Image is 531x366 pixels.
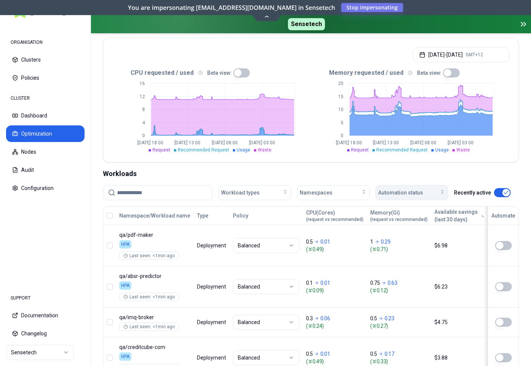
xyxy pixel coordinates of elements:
[434,354,493,361] div: $3.88
[338,107,343,112] tspan: 10
[320,238,330,246] p: 0.01
[370,208,428,223] button: Memory(Gi)(request vs recommended)
[178,147,229,153] span: Recommended Request
[495,353,512,362] button: HPA is enabled on CPU, only the other resource will be optimised.
[417,70,442,76] label: Beta view:
[6,144,85,160] button: Nodes
[306,287,363,294] span: ( 0.09 )
[495,282,512,291] button: HPA is enabled on CPU, only the other resource will be optimised.
[119,231,190,239] p: pdf-maker
[306,209,363,222] div: CPU(Cores)
[137,140,163,145] tspan: [DATE] 18:00
[174,140,200,145] tspan: [DATE] 13:00
[119,313,190,321] p: imq-broker
[119,343,190,351] p: creditcube-com
[6,69,85,86] button: Policies
[491,212,515,219] div: Automate
[370,315,377,322] p: 0.5
[456,147,470,153] span: Waste
[320,350,330,358] p: 0.01
[370,287,428,294] span: ( 0.12 )
[197,318,226,326] div: Deployment
[258,147,271,153] span: Waste
[197,283,226,290] div: Deployment
[370,358,428,365] span: ( 0.33 )
[221,189,260,196] span: Workload types
[306,208,363,223] button: CPU(Cores)(request vs recommended)
[434,208,487,223] button: Available savings(last 30 days)
[388,279,397,287] p: 0.63
[119,240,131,249] div: HPA is enabled on CPU, only memory will be optimised.
[123,324,175,330] div: Last seen: <1min ago
[6,290,85,306] div: SUPPORT
[434,318,493,326] div: $4.75
[370,209,428,222] div: Memory(Gi)
[338,81,343,86] tspan: 20
[336,140,362,145] tspan: [DATE] 18:00
[119,352,131,361] div: HPA is enabled on CPU, only memory will be optimised.
[370,279,380,287] p: 0.75
[370,238,373,246] p: 1
[351,147,369,153] span: Request
[341,120,343,125] tspan: 5
[103,168,519,179] div: Workloads
[142,133,145,138] tspan: 0
[237,147,250,153] span: Usage
[495,241,512,250] button: HPA is enabled on CPU, only the other resource will be optimised.
[376,147,428,153] span: Recommended Request
[6,51,85,68] button: Clusters
[385,350,394,358] p: 0.17
[320,279,330,287] p: 0.01
[197,354,226,361] div: Deployment
[370,246,428,253] span: ( 0.71 )
[212,140,238,145] tspan: [DATE] 08:00
[119,208,190,223] button: Namespace/Workload name
[306,238,313,246] p: 0.5
[112,68,311,77] div: CPU requested / used
[385,315,394,322] p: 0.23
[373,140,399,145] tspan: [DATE] 13:00
[123,294,175,300] div: Last seen: <1min ago
[140,81,145,86] tspan: 16
[306,322,363,330] span: ( 0.24 )
[142,120,145,125] tspan: 4
[142,107,145,112] tspan: 8
[306,315,313,322] p: 0.3
[370,350,377,358] p: 0.5
[300,189,332,196] span: Namespaces
[119,281,131,290] div: HPA is enabled on CPU, only memory will be optimised.
[6,180,85,196] button: Configuration
[119,272,190,280] p: absr-predictor
[6,162,85,178] button: Audit
[410,140,436,145] tspan: [DATE] 08:00
[306,246,363,253] span: ( 0.49 )
[376,185,448,200] button: Automation status
[6,307,85,324] button: Documentation
[341,133,343,138] tspan: 0
[435,147,449,153] span: Usage
[6,91,85,106] div: CLUSTER
[6,325,85,342] button: Changelog
[306,216,363,222] span: (request vs recommended)
[338,94,343,99] tspan: 15
[6,35,85,50] div: ORGANISATION
[381,238,391,246] p: 0.29
[306,358,363,365] span: ( 0.49 )
[140,94,145,99] tspan: 12
[311,68,509,77] div: Memory requested / used
[152,147,170,153] span: Request
[219,185,291,200] button: Workload types
[448,140,474,145] tspan: [DATE] 03:00
[123,253,175,259] div: Last seen: <1min ago
[434,283,493,290] div: $6.23
[370,322,428,330] span: ( 0.27 )
[454,190,491,195] label: Recently active
[413,47,509,62] button: [DATE]-[DATE]GMT+12
[306,350,313,358] p: 0.5
[288,18,325,30] span: Sensetech
[320,315,330,322] p: 0.06
[233,212,299,219] div: Policy
[378,189,423,196] span: Automation status
[297,185,369,200] button: Namespaces
[466,52,483,58] span: GMT+12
